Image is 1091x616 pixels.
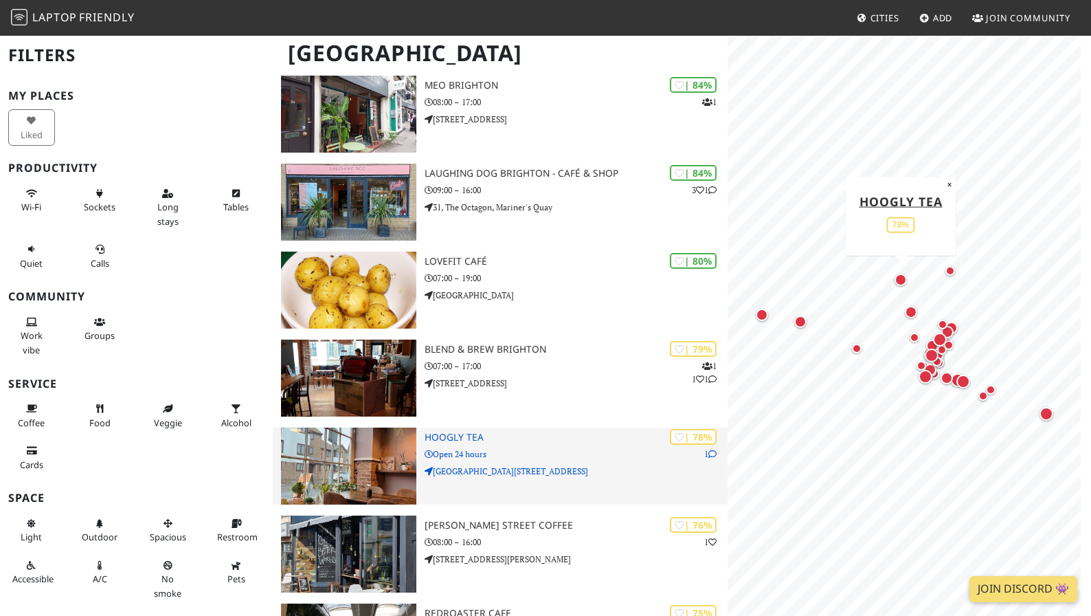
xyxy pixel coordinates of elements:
div: Map marker [934,329,962,357]
span: Long stays [157,201,179,227]
span: People working [21,329,43,355]
div: Map marker [901,324,928,351]
img: Hoogly Tea [281,428,416,505]
button: Accessible [8,554,55,591]
span: Pet friendly [227,573,245,585]
div: | 76% [670,517,717,533]
span: Restroom [217,531,258,543]
div: Map marker [908,352,935,379]
p: [STREET_ADDRESS] [425,113,728,126]
div: Map marker [949,368,977,395]
span: Cities [870,12,899,24]
h3: My Places [8,89,265,102]
a: Blend & Brew Brighton | 79% 111 Blend & Brew Brighton 07:00 – 17:00 [STREET_ADDRESS] [273,340,728,417]
button: Tables [213,182,260,219]
span: Power sockets [84,201,115,213]
span: Air conditioned [93,573,107,585]
p: 1 [704,448,717,461]
div: Map marker [933,364,960,392]
button: Sockets [76,182,123,219]
span: Natural light [21,531,42,543]
button: No smoke [145,554,192,604]
div: Map marker [969,382,997,410]
img: Lovefit Café [281,252,416,329]
button: Work vibe [8,311,55,361]
div: Map marker [897,298,925,326]
button: Long stays [145,182,192,232]
h3: Blend & Brew Brighton [425,344,728,355]
p: 31, The Octagon, Mariner's Quay [425,201,728,214]
img: Baker Street Coffee [281,516,416,593]
a: Add [914,5,958,30]
h2: Filters [8,34,265,76]
div: Map marker [843,335,870,362]
span: Join Community [986,12,1070,24]
img: Laughing Dog Brighton - Café & Shop [281,164,416,241]
div: Map marker [936,257,964,285]
span: Food [89,417,111,429]
a: Join Community [967,5,1076,30]
h3: [PERSON_NAME] Street Coffee [425,520,728,531]
button: Quiet [8,238,55,274]
div: Map marker [930,333,957,361]
span: Outdoor area [82,531,117,543]
a: Laughing Dog Brighton - Café & Shop | 84% 31 Laughing Dog Brighton - Café & Shop 09:00 – 16:00 31... [273,164,728,241]
h3: Productivity [8,162,265,175]
div: Map marker [918,342,945,369]
button: Veggie [145,397,192,434]
span: Accessible [12,573,54,585]
span: Video/audio calls [91,257,109,269]
button: Outdoor [76,512,123,549]
span: Veggie [154,417,182,429]
div: Map marker [977,376,1004,404]
p: 09:00 – 16:00 [425,184,728,197]
div: Map marker [928,336,956,364]
button: Alcohol [213,397,260,434]
p: [STREET_ADDRESS][PERSON_NAME] [425,553,728,566]
a: Hoogly Tea [859,192,942,209]
p: 1 [702,96,717,109]
a: MEO Brighton | 84% 1 MEO Brighton 08:00 – 17:00 [STREET_ADDRESS] [273,76,728,153]
a: Cities [851,5,905,30]
div: | 78% [670,429,717,445]
button: Spacious [145,512,192,549]
h3: Community [8,290,265,303]
a: Lovefit Café | 80% Lovefit Café 07:00 – 19:00 [GEOGRAPHIC_DATA] [273,252,728,329]
p: 07:00 – 19:00 [425,272,728,285]
span: Group tables [85,329,115,342]
span: Alcohol [221,417,251,429]
a: Baker Street Coffee | 76% 1 [PERSON_NAME] Street Coffee 08:00 – 16:00 [STREET_ADDRESS][PERSON_NAME] [273,516,728,593]
button: Wi-Fi [8,182,55,219]
div: Map marker [1033,400,1060,428]
p: [GEOGRAPHIC_DATA] [425,289,728,302]
p: Open 24 hours [425,448,728,461]
p: 1 1 1 [692,360,717,386]
h3: Space [8,492,265,505]
p: 1 [704,536,717,549]
p: 3 1 [692,184,717,197]
div: Map marker [910,353,938,380]
div: Map marker [935,331,963,359]
div: | 79% [670,341,717,357]
div: Map marker [934,318,961,346]
a: LaptopFriendly LaptopFriendly [11,6,135,30]
div: Map marker [916,340,944,368]
span: Work-friendly tables [223,201,249,213]
button: Light [8,512,55,549]
button: Restroom [213,512,260,549]
button: Calls [76,238,123,274]
div: Map marker [926,326,954,353]
a: Hoogly Tea | 78% 1 Hoogly Tea Open 24 hours [GEOGRAPHIC_DATA][STREET_ADDRESS] [273,428,728,505]
span: Credit cards [20,459,43,471]
div: Map marker [787,308,814,335]
div: | 80% [670,253,717,269]
button: Pets [213,554,260,591]
p: 08:00 – 16:00 [425,536,728,549]
img: LaptopFriendly [11,9,27,25]
button: Cards [8,439,55,476]
button: Food [76,397,123,434]
span: Spacious [150,531,186,543]
img: MEO Brighton [281,76,416,153]
button: A/C [76,554,123,591]
h3: Hoogly Tea [425,432,728,443]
